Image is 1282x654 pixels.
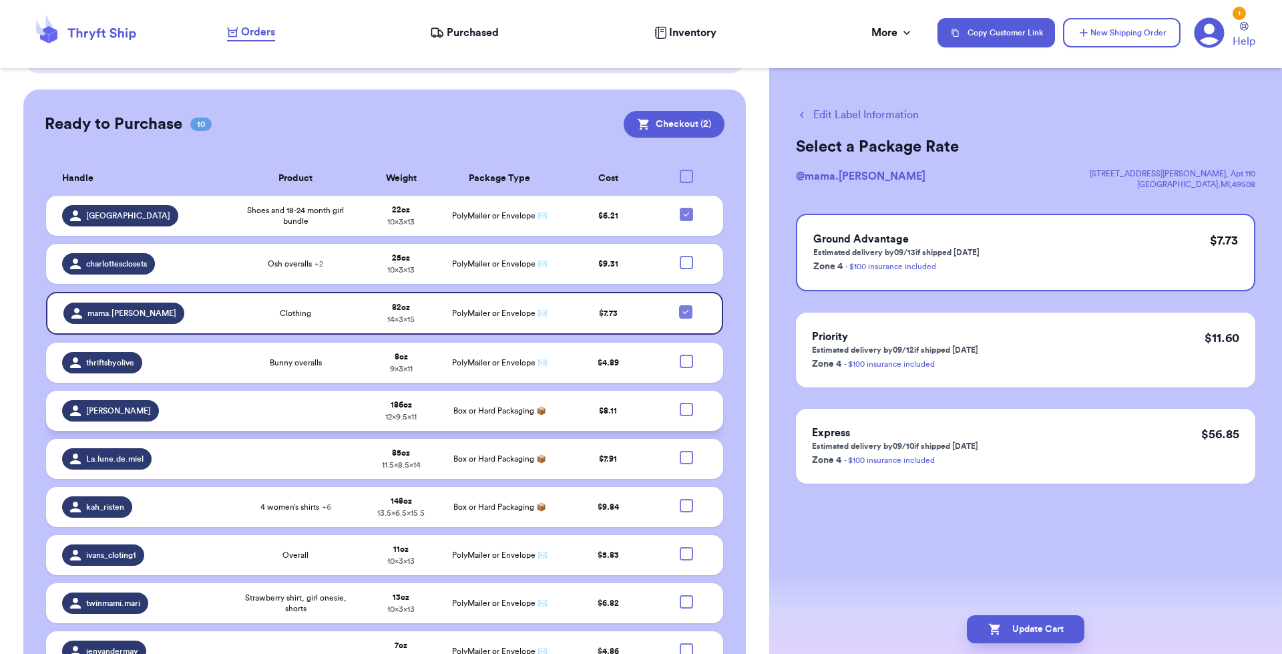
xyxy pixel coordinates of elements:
th: Package Type [441,162,559,196]
p: $ 56.85 [1201,425,1239,444]
span: + 2 [314,260,323,268]
span: Zone 4 [812,456,841,465]
span: PolyMailer or Envelope ✉️ [452,309,548,317]
span: thriftsbyolive [86,357,134,368]
h2: Ready to Purchase [45,114,182,135]
span: 12 x 9.5 x 11 [385,413,417,421]
span: + 6 [322,503,331,511]
span: Bunny overalls [270,357,322,368]
span: Strawberry shirt, girl onesie, shorts [238,593,353,614]
p: Estimated delivery by 09/12 if shipped [DATE] [812,345,978,355]
span: [PERSON_NAME] [86,405,151,416]
span: Help [1233,33,1255,49]
span: $ 7.73 [599,309,618,317]
span: 13.5 x 6.5 x 15.5 [377,509,425,517]
strong: 8 oz [395,353,408,361]
span: Express [812,428,850,438]
span: La.lune.de.miel [86,454,144,464]
span: Priority [812,331,848,342]
span: $ 9.31 [598,260,618,268]
span: 4 women’s shirts [260,502,331,512]
span: 11.5 x 8.5 x 14 [382,461,421,469]
span: PolyMailer or Envelope ✉️ [452,212,548,220]
a: Inventory [654,25,716,41]
span: Orders [241,24,275,40]
span: PolyMailer or Envelope ✉️ [452,260,548,268]
strong: 148 oz [391,497,412,505]
span: Zone 4 [812,359,841,369]
span: Osh overalls [268,259,323,269]
strong: 11 oz [393,545,409,553]
span: 10 x 3 x 13 [387,605,415,613]
span: PolyMailer or Envelope ✉️ [452,599,548,607]
a: Help [1233,22,1255,49]
span: $ 7.91 [599,455,617,463]
span: PolyMailer or Envelope ✉️ [452,359,548,367]
span: Shoes and 18-24 month girl bundle [238,205,353,226]
span: 9 x 3 x 11 [390,365,413,373]
div: More [871,25,913,41]
a: Orders [227,24,275,41]
strong: 7 oz [395,641,407,649]
span: 10 x 3 x 13 [387,266,415,274]
button: Update Cart [967,615,1084,643]
span: Overall [282,550,308,560]
a: 1 [1194,17,1225,48]
span: PolyMailer or Envelope ✉️ [452,551,548,559]
p: Estimated delivery by 09/10 if shipped [DATE] [812,441,978,452]
a: - $100 insurance included [844,456,935,464]
a: - $100 insurance included [844,360,935,368]
div: 1 [1233,7,1246,20]
th: Product [230,162,361,196]
strong: 186 oz [391,401,412,409]
th: Weight [361,162,440,196]
strong: 25 oz [392,254,410,262]
span: Box or Hard Packaging 📦 [453,503,546,511]
th: Cost [559,162,658,196]
span: 10 x 3 x 13 [387,557,415,565]
span: 10 x 3 x 13 [387,218,415,226]
span: charlottesclosets [86,259,147,269]
p: $ 11.60 [1205,329,1239,347]
span: $ 6.82 [598,599,619,607]
span: Zone 4 [813,262,843,271]
a: Purchased [430,25,499,41]
span: twinmami.mari [86,598,140,609]
span: $ 8.11 [599,407,617,415]
span: $ 9.84 [598,503,619,511]
span: Box or Hard Packaging 📦 [453,407,546,415]
button: Edit Label Information [796,107,919,123]
span: Clothing [280,308,311,319]
a: - $100 insurance included [845,263,936,271]
span: Box or Hard Packaging 📦 [453,455,546,463]
strong: 13 oz [393,593,409,601]
span: $ 5.83 [598,551,619,559]
span: mama.[PERSON_NAME] [87,308,176,319]
button: Copy Customer Link [937,18,1055,47]
span: ivans_cloting1 [86,550,136,560]
h2: Select a Package Rate [796,136,1255,158]
div: [GEOGRAPHIC_DATA] , MI , 49508 [1090,179,1255,190]
p: Estimated delivery by 09/13 if shipped [DATE] [813,247,980,258]
button: New Shipping Order [1063,18,1181,47]
strong: 85 oz [392,449,410,457]
strong: 22 oz [392,206,410,214]
span: kah_risten [86,502,124,512]
span: 10 [190,118,212,131]
span: $ 6.21 [598,212,618,220]
span: Ground Advantage [813,234,909,244]
span: $ 4.89 [598,359,619,367]
strong: 82 oz [392,303,410,311]
span: Inventory [669,25,716,41]
div: [STREET_ADDRESS][PERSON_NAME] , Apt 110 [1090,168,1255,179]
button: Checkout (2) [624,111,724,138]
p: $ 7.73 [1210,231,1238,250]
span: 14 x 3 x 15 [387,315,415,323]
span: @ mama.[PERSON_NAME] [796,171,925,182]
span: Purchased [447,25,499,41]
span: Handle [62,172,93,186]
span: [GEOGRAPHIC_DATA] [86,210,170,221]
